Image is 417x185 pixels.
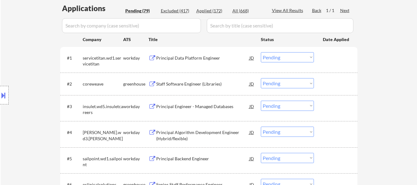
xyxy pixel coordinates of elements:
div: workday [123,55,148,61]
div: ATS [123,36,148,43]
div: Pending (79) [125,8,156,14]
div: Date Applied [323,36,350,43]
div: Applications [62,5,123,12]
div: Staff Software Engineer (Libraries) [156,81,249,87]
div: Excluded (417) [161,8,192,14]
div: JD [249,52,255,63]
div: Applied (172) [196,8,227,14]
input: Search by company (case sensitive) [62,18,201,33]
div: JD [249,127,255,138]
div: Company [83,36,123,43]
div: JD [249,101,255,112]
input: Search by title (case sensitive) [207,18,353,33]
div: All (668) [232,8,263,14]
div: #5 [67,156,78,162]
div: Next [340,7,350,14]
div: Title [148,36,255,43]
div: Principal Backend Engineer [156,156,249,162]
div: workday [123,129,148,136]
div: Back [312,7,322,14]
div: Principal Engineer - Managed Databases [156,103,249,110]
div: JD [249,153,255,164]
div: Status [261,34,314,45]
div: 1 / 1 [326,7,340,14]
div: JD [249,78,255,89]
div: Principal Data Platform Engineer [156,55,249,61]
div: sailpoint.wd1.sailpoint [83,156,123,168]
div: Principal Algorithm Development Engineer (Hybrid/flexible) [156,129,249,141]
div: View All Results [272,7,305,14]
div: workday [123,103,148,110]
div: workday [123,156,148,162]
div: greenhouse [123,81,148,87]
